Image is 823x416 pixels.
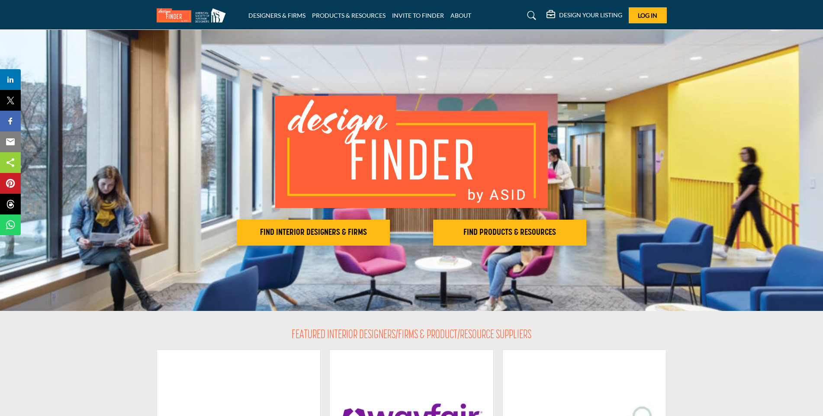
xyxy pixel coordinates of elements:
[157,8,230,22] img: Site Logo
[433,220,586,246] button: FIND PRODUCTS & RESOURCES
[392,12,444,19] a: INVITE TO FINDER
[239,227,387,238] h2: FIND INTERIOR DESIGNERS & FIRMS
[547,10,622,21] div: DESIGN YOUR LISTING
[237,220,390,246] button: FIND INTERIOR DESIGNERS & FIRMS
[450,12,471,19] a: ABOUT
[312,12,386,19] a: PRODUCTS & RESOURCES
[248,12,305,19] a: DESIGNERS & FIRMS
[629,7,667,23] button: Log In
[559,11,622,19] h5: DESIGN YOUR LISTING
[638,12,657,19] span: Log In
[292,328,531,343] h2: FEATURED INTERIOR DESIGNERS/FIRMS & PRODUCT/RESOURCE SUPPLIERS
[275,96,548,208] img: image
[519,9,542,22] a: Search
[436,227,584,238] h2: FIND PRODUCTS & RESOURCES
